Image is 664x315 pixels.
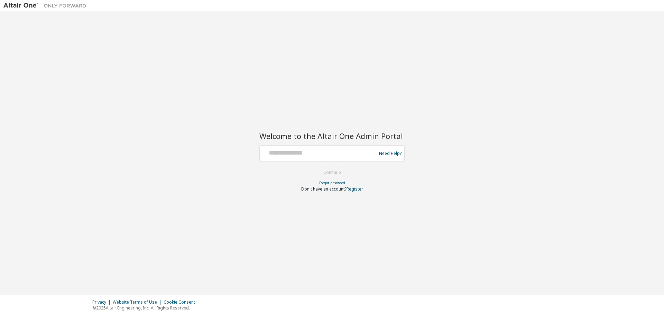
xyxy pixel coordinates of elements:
[92,305,199,311] p: © 2025 Altair Engineering, Inc. All Rights Reserved.
[259,131,405,141] h2: Welcome to the Altair One Admin Portal
[113,299,164,305] div: Website Terms of Use
[301,186,347,192] span: Don't have an account?
[3,2,90,9] img: Altair One
[347,186,363,192] a: Register
[164,299,199,305] div: Cookie Consent
[379,153,402,154] a: Need Help?
[92,299,113,305] div: Privacy
[319,180,345,185] a: Forgot password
